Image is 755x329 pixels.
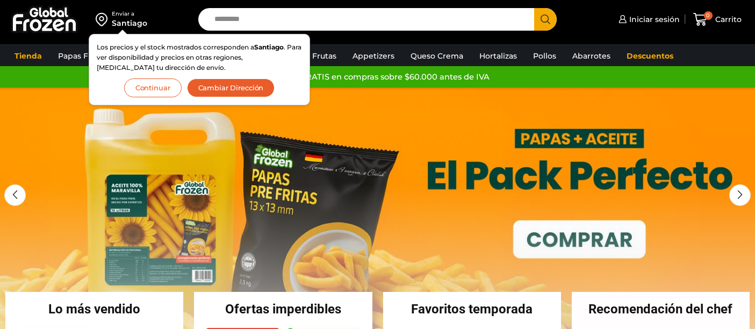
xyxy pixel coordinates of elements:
button: Search button [534,8,557,31]
p: Los precios y el stock mostrados corresponden a . Para ver disponibilidad y precios en otras regi... [97,42,302,73]
h2: Favoritos temporada [383,303,561,316]
a: Descuentos [621,46,679,66]
h2: Ofertas imperdibles [194,303,372,316]
h2: Recomendación del chef [572,303,750,316]
a: Tienda [9,46,47,66]
a: Iniciar sesión [616,9,680,30]
strong: Santiago [254,43,284,51]
button: Cambiar Dirección [187,78,275,97]
span: 0 [704,11,713,20]
a: Pollos [528,46,562,66]
a: Papas Fritas [53,46,110,66]
a: Hortalizas [474,46,522,66]
img: address-field-icon.svg [96,10,112,28]
span: Iniciar sesión [627,14,680,25]
a: Queso Crema [405,46,469,66]
div: Enviar a [112,10,147,18]
h2: Lo más vendido [5,303,183,316]
span: Carrito [713,14,742,25]
button: Continuar [124,78,182,97]
a: Abarrotes [567,46,616,66]
a: 0 Carrito [691,7,744,32]
a: Appetizers [347,46,400,66]
div: Santiago [112,18,147,28]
